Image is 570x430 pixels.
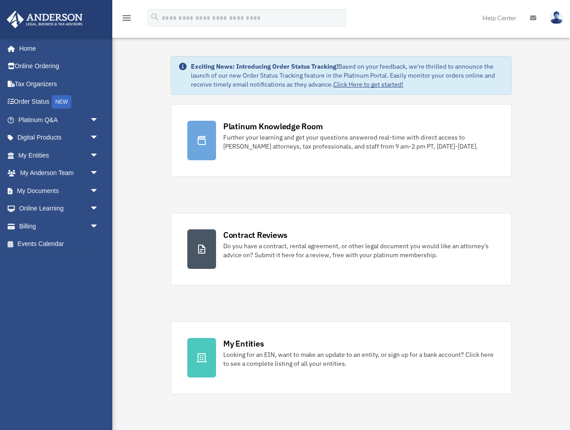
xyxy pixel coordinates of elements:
span: arrow_drop_down [90,217,108,236]
span: arrow_drop_down [90,164,108,183]
a: My Documentsarrow_drop_down [6,182,112,200]
a: Platinum Knowledge Room Further your learning and get your questions answered real-time with dire... [171,104,512,177]
a: menu [121,16,132,23]
div: Contract Reviews [223,229,287,241]
div: NEW [52,95,71,109]
div: Based on your feedback, we're thrilled to announce the launch of our new Order Status Tracking fe... [191,62,504,89]
span: arrow_drop_down [90,111,108,129]
div: My Entities [223,338,264,349]
div: Looking for an EIN, want to make an update to an entity, or sign up for a bank account? Click her... [223,350,495,368]
span: arrow_drop_down [90,182,108,200]
a: Platinum Q&Aarrow_drop_down [6,111,112,129]
a: Tax Organizers [6,75,112,93]
a: Home [6,39,108,57]
img: Anderson Advisors Platinum Portal [4,11,85,28]
i: search [150,12,160,22]
span: arrow_drop_down [90,200,108,218]
a: Contract Reviews Do you have a contract, rental agreement, or other legal document you would like... [171,213,512,285]
a: My Entitiesarrow_drop_down [6,146,112,164]
div: Do you have a contract, rental agreement, or other legal document you would like an attorney's ad... [223,241,495,259]
span: arrow_drop_down [90,146,108,165]
div: Platinum Knowledge Room [223,121,323,132]
img: User Pic [550,11,563,24]
strong: Exciting News: Introducing Order Status Tracking! [191,62,338,70]
i: menu [121,13,132,23]
a: My Anderson Teamarrow_drop_down [6,164,112,182]
span: arrow_drop_down [90,129,108,147]
a: Events Calendar [6,235,112,253]
a: Click Here to get started! [333,80,403,88]
a: My Entities Looking for an EIN, want to make an update to an entity, or sign up for a bank accoun... [171,321,512,394]
div: Further your learning and get your questions answered real-time with direct access to [PERSON_NAM... [223,133,495,151]
a: Order StatusNEW [6,93,112,111]
a: Billingarrow_drop_down [6,217,112,235]
a: Digital Productsarrow_drop_down [6,129,112,147]
a: Online Ordering [6,57,112,75]
a: Online Learningarrow_drop_down [6,200,112,218]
